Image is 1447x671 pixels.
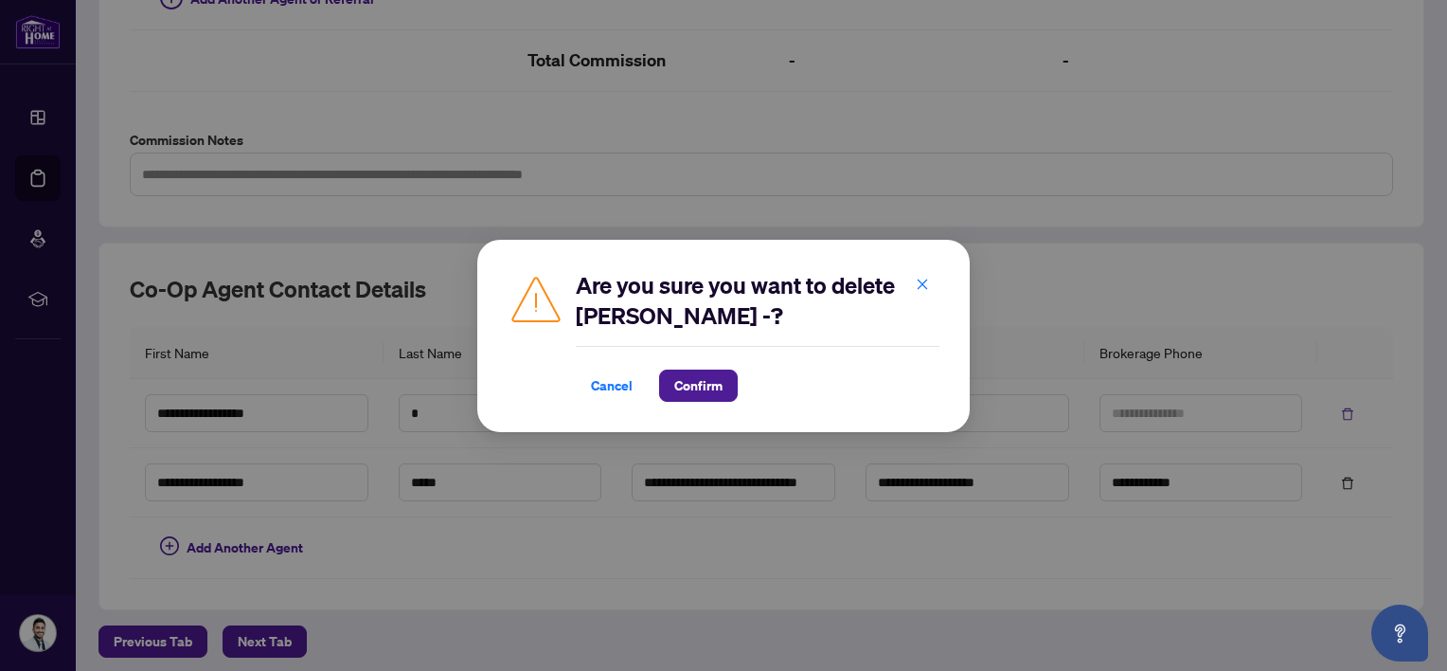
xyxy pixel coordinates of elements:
[576,270,939,331] h2: Are you sure you want to delete [PERSON_NAME] -?
[1371,605,1428,662] button: Open asap
[508,270,564,327] img: Caution Icon
[659,370,738,402] button: Confirm
[916,277,929,290] span: close
[576,370,648,402] button: Cancel
[591,371,633,401] span: Cancel
[674,371,723,401] span: Confirm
